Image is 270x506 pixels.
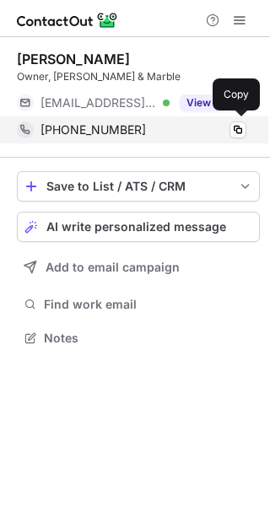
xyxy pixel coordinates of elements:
span: Find work email [44,297,253,312]
span: [PHONE_NUMBER] [40,122,146,137]
button: Add to email campaign [17,252,260,283]
button: Reveal Button [180,94,246,111]
button: Notes [17,326,260,350]
span: [EMAIL_ADDRESS][DOMAIN_NAME] [40,95,157,110]
button: Find work email [17,293,260,316]
div: [PERSON_NAME] [17,51,130,67]
button: save-profile-one-click [17,171,260,202]
img: ContactOut v5.3.10 [17,10,118,30]
span: Add to email campaign [46,261,180,274]
button: AI write personalized message [17,212,260,242]
span: AI write personalized message [46,220,226,234]
div: Owner, [PERSON_NAME] & Marble [17,69,260,84]
span: Notes [44,331,253,346]
div: Save to List / ATS / CRM [46,180,230,193]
